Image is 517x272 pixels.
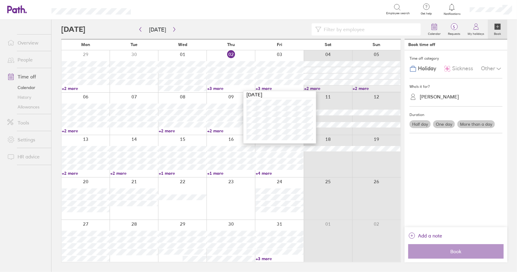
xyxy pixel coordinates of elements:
[464,20,488,39] a: My holidays
[62,171,110,176] a: +2 more
[207,128,255,134] a: +2 more
[420,94,459,100] div: [PERSON_NAME]
[159,171,207,176] a: +1 more
[452,65,473,72] span: Sickness
[409,110,502,119] div: Duration
[244,91,316,98] div: [DATE]
[444,20,464,39] a: 5Requests
[62,128,110,134] a: +2 more
[409,82,502,91] div: Who's it for?
[144,25,171,35] button: [DATE]
[2,37,51,49] a: Overview
[442,12,462,16] span: Notifications
[408,231,442,240] button: Add a note
[178,42,187,47] span: Wed
[408,42,435,47] div: Book time off
[491,30,505,36] label: Book
[416,12,436,15] span: Get help
[457,120,495,128] label: More than a day
[353,86,400,91] a: +2 more
[2,83,51,92] a: Calendar
[62,86,110,91] a: +2 more
[147,6,163,12] div: Search
[321,24,417,35] input: Filter by employee
[131,42,138,47] span: Tue
[256,256,303,261] a: +3 more
[409,54,502,63] div: Time off category
[277,42,282,47] span: Fri
[418,231,442,240] span: Add a note
[2,117,51,129] a: Tools
[256,86,303,91] a: +3 more
[207,86,255,91] a: +3 more
[413,249,499,254] span: Book
[444,25,464,29] span: 5
[488,20,507,39] a: Book
[2,134,51,146] a: Settings
[409,120,431,128] label: Half day
[2,54,51,66] a: People
[481,63,502,75] div: Other
[304,86,352,91] a: +2 more
[373,42,380,47] span: Sun
[442,3,462,16] a: Notifications
[444,30,464,36] label: Requests
[386,12,410,15] span: Employee search
[110,171,158,176] a: +2 more
[2,151,51,163] a: HR advice
[408,244,504,259] button: Book
[227,42,235,47] span: Thu
[2,71,51,83] a: Time off
[464,30,488,36] label: My holidays
[2,102,51,112] a: Allowances
[418,65,436,72] span: Holiday
[2,92,51,102] a: History
[424,20,444,39] a: Calendar
[159,128,207,134] a: +2 more
[325,42,331,47] span: Sat
[256,171,303,176] a: +4 more
[433,120,455,128] label: One day
[424,30,444,36] label: Calendar
[207,171,255,176] a: +1 more
[81,42,90,47] span: Mon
